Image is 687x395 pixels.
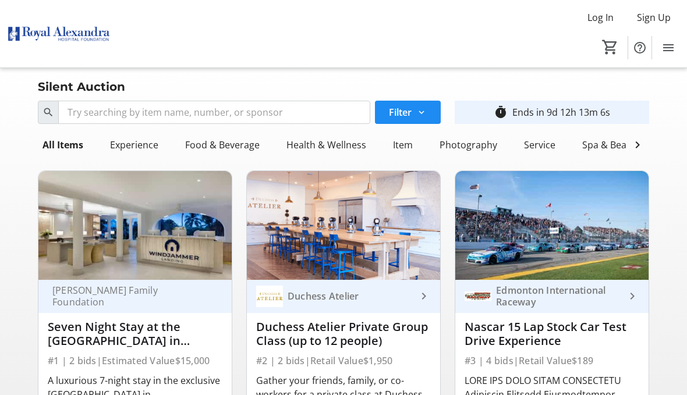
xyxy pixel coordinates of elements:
[491,284,625,308] div: Edmonton International Raceway
[283,290,417,302] div: Duchess Atelier
[48,353,222,369] div: #1 | 2 bids | Estimated Value $15,000
[512,105,610,119] div: Ends in 9d 12h 13m 6s
[388,133,417,156] div: Item
[31,77,132,96] div: Silent Auction
[256,283,283,309] img: Duchess Atelier
[48,320,222,348] div: Seven Night Stay at the [GEOGRAPHIC_DATA] in [GEOGRAPHIC_DATA][PERSON_NAME] + $5K Travel Voucher
[7,5,111,63] img: Royal Alexandra Hospital Foundation's Logo
[578,8,623,27] button: Log In
[435,133,502,156] div: Photography
[455,280,649,313] a: Edmonton International RacewayEdmonton International Raceway
[578,133,645,156] div: Spa & Beauty
[247,171,440,280] img: Duchess Atelier Private Group Class (up to 12 people)
[180,133,264,156] div: Food & Beverage
[375,101,441,124] button: Filter
[455,171,649,280] img: Nascar 15 Lap Stock Car Test Drive Experience
[465,283,491,309] img: Edmonton International Raceway
[38,171,232,280] img: Seven Night Stay at the Windjammer Landing Resort in St. Lucia + $5K Travel Voucher
[494,105,508,119] mat-icon: timer_outline
[48,284,208,308] div: [PERSON_NAME] Family Foundation
[628,36,651,59] button: Help
[600,37,621,58] button: Cart
[105,133,163,156] div: Experience
[465,353,639,369] div: #3 | 4 bids | Retail Value $189
[282,133,371,156] div: Health & Wellness
[256,353,431,369] div: #2 | 2 bids | Retail Value $1,950
[625,289,639,303] mat-icon: keyboard_arrow_right
[465,320,639,348] div: Nascar 15 Lap Stock Car Test Drive Experience
[256,320,431,348] div: Duchess Atelier Private Group Class (up to 12 people)
[657,36,680,59] button: Menu
[389,105,412,119] span: Filter
[247,280,440,313] a: Duchess AtelierDuchess Atelier
[587,10,614,24] span: Log In
[519,133,560,156] div: Service
[58,101,370,124] input: Try searching by item name, number, or sponsor
[417,289,431,303] mat-icon: keyboard_arrow_right
[38,133,88,156] div: All Items
[637,10,671,24] span: Sign Up
[628,8,680,27] button: Sign Up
